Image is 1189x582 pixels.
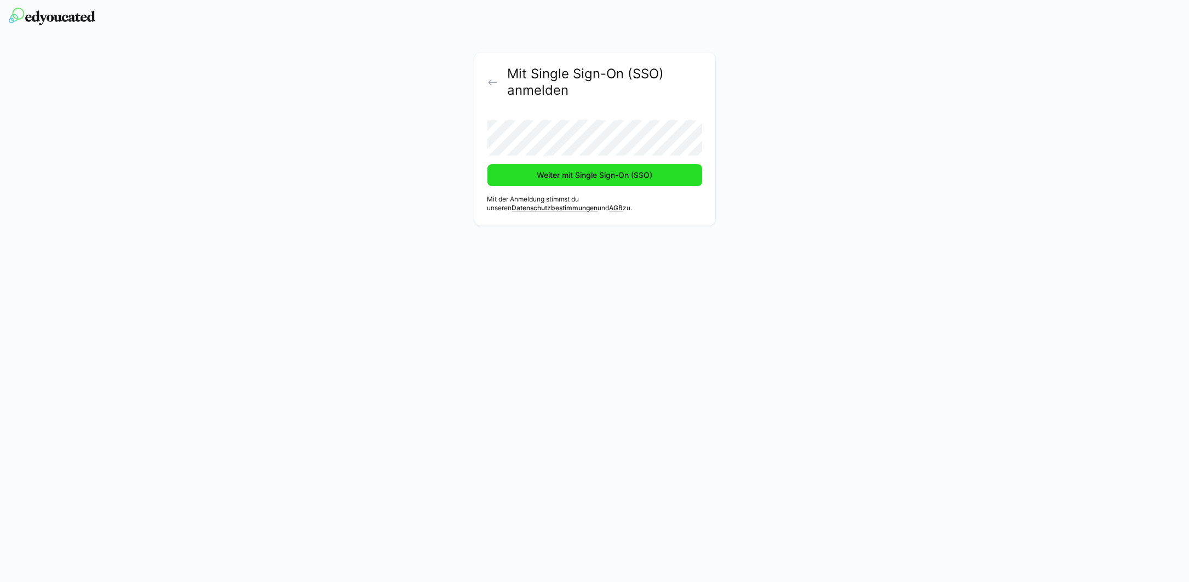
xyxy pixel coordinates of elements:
[487,164,702,186] button: Weiter mit Single Sign-On (SSO)
[487,195,702,212] p: Mit der Anmeldung stimmst du unseren und zu.
[512,204,598,212] a: Datenschutzbestimmungen
[610,204,623,212] a: AGB
[9,8,95,25] img: edyoucated
[535,170,654,181] span: Weiter mit Single Sign-On (SSO)
[507,66,702,99] h2: Mit Single Sign-On (SSO) anmelden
